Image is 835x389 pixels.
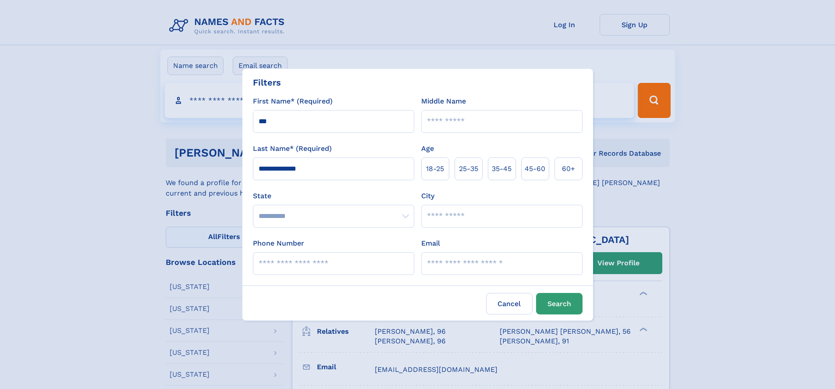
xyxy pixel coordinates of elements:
[459,164,478,174] span: 25‑35
[486,293,533,314] label: Cancel
[525,164,545,174] span: 45‑60
[421,143,434,154] label: Age
[421,96,466,107] label: Middle Name
[253,76,281,89] div: Filters
[426,164,444,174] span: 18‑25
[421,191,434,201] label: City
[536,293,583,314] button: Search
[253,191,414,201] label: State
[253,238,304,249] label: Phone Number
[421,238,440,249] label: Email
[562,164,575,174] span: 60+
[253,143,332,154] label: Last Name* (Required)
[253,96,333,107] label: First Name* (Required)
[492,164,512,174] span: 35‑45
